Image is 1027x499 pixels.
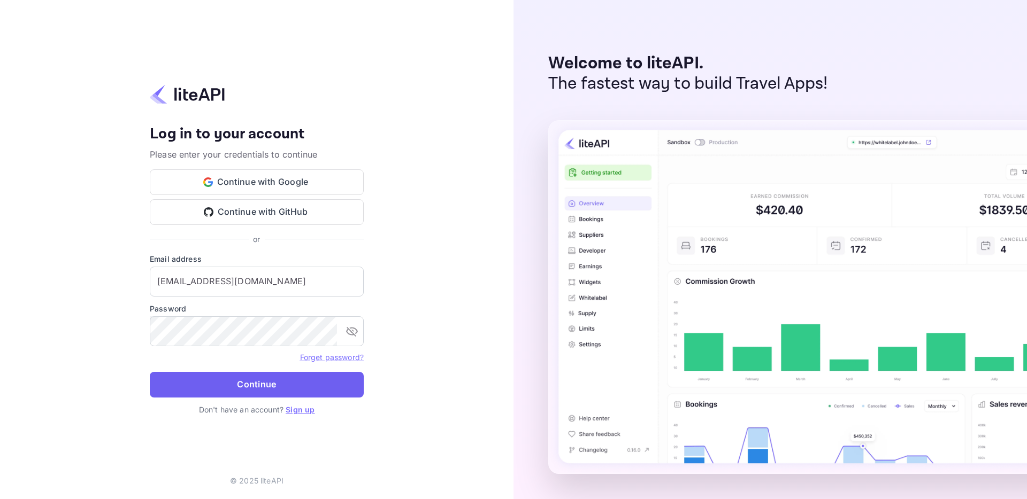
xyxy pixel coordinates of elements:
[548,53,828,74] p: Welcome to liteAPI.
[150,303,364,314] label: Password
[150,267,364,297] input: Enter your email address
[300,352,364,362] a: Forget password?
[286,405,315,414] a: Sign up
[548,74,828,94] p: The fastest way to build Travel Apps!
[253,233,260,245] p: or
[150,199,364,225] button: Continue with GitHub
[230,475,283,486] p: © 2025 liteAPI
[300,353,364,362] a: Forget password?
[150,253,364,264] label: Email address
[341,321,363,342] button: toggle password visibility
[150,169,364,195] button: Continue with Google
[150,404,364,415] p: Don't have an account?
[150,372,364,397] button: Continue
[150,125,364,144] h4: Log in to your account
[150,84,225,105] img: liteapi
[150,148,364,161] p: Please enter your credentials to continue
